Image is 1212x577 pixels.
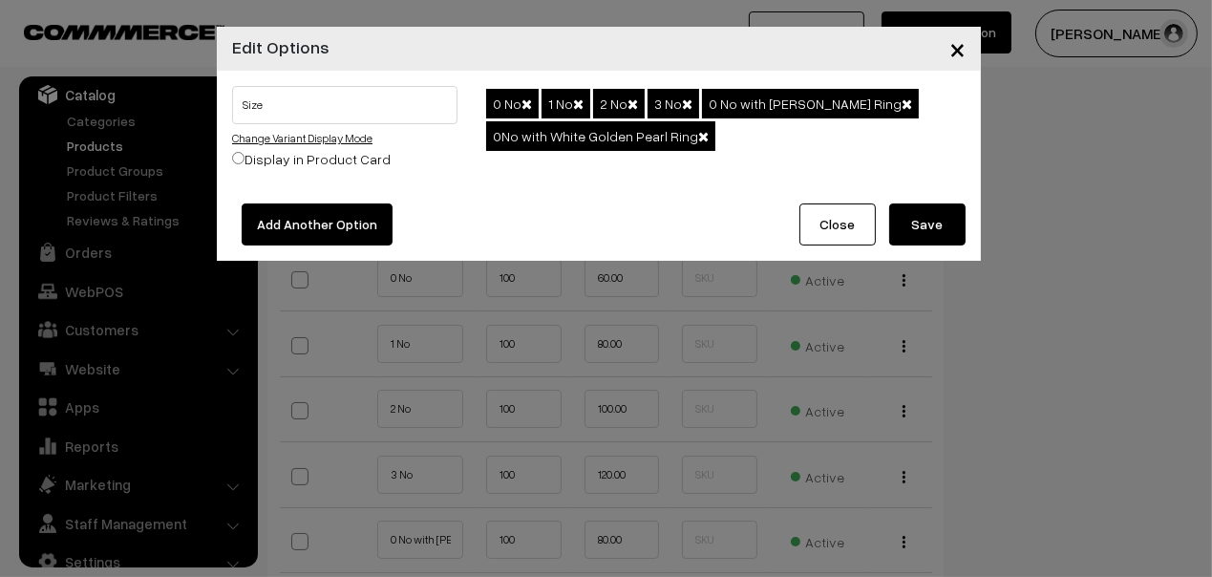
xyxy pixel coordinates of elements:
[242,203,393,246] button: Add Another Option
[232,34,330,60] h4: Edit Options
[232,149,391,169] label: Display in Product Card
[542,89,590,118] span: 1 No
[232,131,372,145] a: Change Variant Display Mode
[232,152,245,164] input: Display in Product Card
[934,19,981,78] button: Close
[799,203,876,246] button: Close
[486,89,539,118] span: 0 No
[949,31,966,66] span: ×
[593,89,645,118] span: 2 No
[648,89,699,118] span: 3 No
[232,86,457,124] input: Name
[889,203,966,246] button: Save
[702,89,919,118] span: 0 No with [PERSON_NAME] Ring
[486,121,715,151] span: 0No with White Golden Pearl Ring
